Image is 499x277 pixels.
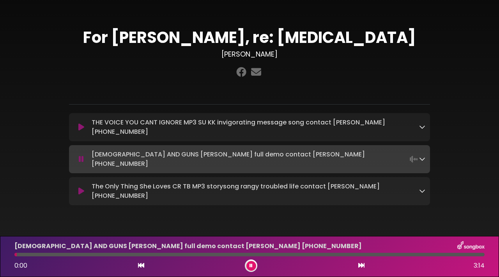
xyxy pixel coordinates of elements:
p: THE VOICE YOU CANT IGNORE MP3 SU KK invigorating message song contact [PERSON_NAME] [PHONE_NUMBER] [92,118,419,137]
h3: [PERSON_NAME] [69,50,430,59]
h1: For [PERSON_NAME], re: [MEDICAL_DATA] [69,28,430,47]
p: [DEMOGRAPHIC_DATA] AND GUNS [PERSON_NAME] full demo contact [PERSON_NAME] [PHONE_NUMBER] [92,150,419,169]
img: waveform4.gif [408,154,419,165]
p: The Only Thing She Loves CR TB MP3 storysong rangy troubled life contact [PERSON_NAME] [PHONE_NUM... [92,182,419,201]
